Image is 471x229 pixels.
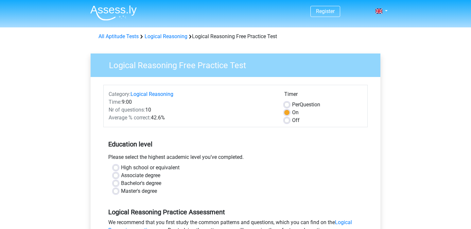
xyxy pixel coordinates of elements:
[108,208,363,216] h5: Logical Reasoning Practice Assessment
[131,91,173,97] a: Logical Reasoning
[109,107,145,113] span: Nr of questions:
[145,33,187,39] a: Logical Reasoning
[292,109,299,116] label: On
[109,91,131,97] span: Category:
[101,58,375,70] h3: Logical Reasoning Free Practice Test
[292,101,300,108] span: Per
[292,116,300,124] label: Off
[284,90,362,101] div: Timer
[292,101,320,109] label: Question
[104,114,279,122] div: 42.6%
[109,114,151,121] span: Average % correct:
[121,172,160,179] label: Associate degree
[121,164,180,172] label: High school or equivalent
[104,98,279,106] div: 9:00
[108,138,363,151] h5: Education level
[316,8,335,14] a: Register
[121,187,157,195] label: Master's degree
[98,33,139,39] a: All Aptitude Tests
[96,33,375,40] div: Logical Reasoning Free Practice Test
[104,106,279,114] div: 10
[121,179,161,187] label: Bachelor's degree
[109,99,122,105] span: Time:
[103,153,368,164] div: Please select the highest academic level you’ve completed.
[90,5,137,21] img: Assessly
